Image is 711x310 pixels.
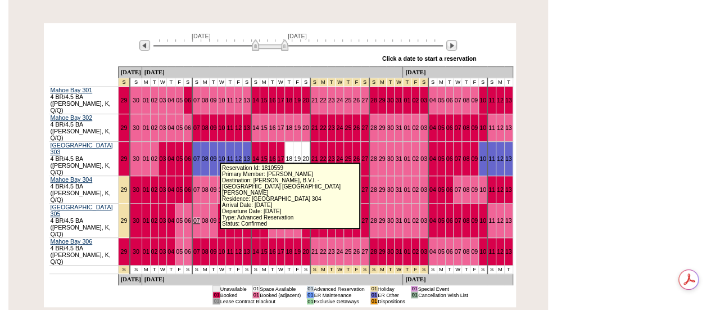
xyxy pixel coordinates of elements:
a: 03 [420,124,427,131]
a: 30 [133,248,139,255]
a: 02 [412,217,419,224]
a: 07 [193,217,200,224]
td: Christmas [336,78,344,87]
a: 14 [252,124,259,131]
div: Click a date to start a reservation [382,55,477,62]
a: 04 [167,186,174,193]
a: 06 [446,217,453,224]
a: Mahoe Bay 306 [51,238,93,245]
a: 26 [353,97,360,104]
a: 23 [328,97,335,104]
a: 09 [471,124,478,131]
a: 10 [218,248,225,255]
a: 04 [429,124,436,131]
td: F [470,78,479,87]
a: 05 [438,124,445,131]
a: 16 [269,97,276,104]
a: 14 [252,97,259,104]
a: 05 [438,186,445,193]
a: 02 [412,97,419,104]
td: New Year's [420,78,428,87]
a: 03 [420,155,427,162]
a: 06 [184,155,191,162]
td: W [158,78,167,87]
a: 03 [159,186,166,193]
a: 30 [133,217,139,224]
a: Mahoe Bay 302 [51,114,93,121]
a: 29 [379,248,386,255]
a: 17 [277,248,284,255]
a: 16 [269,124,276,131]
a: 30 [387,248,394,255]
a: 07 [454,97,461,104]
a: 15 [261,248,268,255]
a: 27 [361,217,368,224]
a: 28 [370,97,377,104]
a: 05 [438,217,445,224]
a: 10 [218,217,225,224]
a: 29 [379,217,386,224]
a: 13 [505,124,512,131]
a: 04 [429,186,436,193]
a: 10 [218,124,225,131]
a: 13 [505,97,512,104]
a: 29 [121,124,128,131]
td: Christmas [327,78,336,87]
a: 01 [143,97,150,104]
td: F [234,78,243,87]
a: 14 [252,248,259,255]
a: 08 [202,97,209,104]
a: 11 [488,186,495,193]
a: 27 [361,155,368,162]
a: 17 [277,155,284,162]
a: 10 [479,248,486,255]
a: 07 [193,155,200,162]
a: 12 [235,155,242,162]
a: 13 [505,217,512,224]
td: M [437,78,445,87]
a: 06 [446,124,453,131]
a: 17 [277,124,284,131]
a: 07 [193,248,200,255]
a: 28 [370,186,377,193]
a: 04 [429,217,436,224]
td: T [209,78,218,87]
a: 09 [471,217,478,224]
a: 24 [336,155,343,162]
a: 29 [121,217,128,224]
a: 25 [345,248,351,255]
a: 12 [497,97,504,104]
a: 27 [361,186,368,193]
a: 24 [336,248,343,255]
td: T [285,78,293,87]
a: 06 [184,97,191,104]
a: 03 [420,97,427,104]
a: 12 [235,248,242,255]
td: F [293,78,302,87]
a: 22 [320,155,327,162]
a: 01 [404,124,410,131]
a: 09 [210,248,217,255]
a: 04 [167,155,174,162]
a: 11 [227,124,233,131]
a: 31 [395,155,402,162]
a: 30 [133,186,139,193]
td: New Year's [386,78,395,87]
a: 31 [395,186,402,193]
a: 30 [387,217,394,224]
a: 02 [151,217,158,224]
a: 13 [243,248,250,255]
a: 30 [133,155,139,162]
a: 08 [202,155,209,162]
td: New Year's [369,78,378,87]
a: 13 [505,155,512,162]
a: 19 [294,97,301,104]
a: 31 [395,97,402,104]
a: 03 [159,124,166,131]
a: 02 [151,248,158,255]
a: 09 [210,217,217,224]
a: 07 [454,186,461,193]
td: W [454,78,462,87]
a: 23 [328,124,335,131]
a: 19 [294,124,301,131]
